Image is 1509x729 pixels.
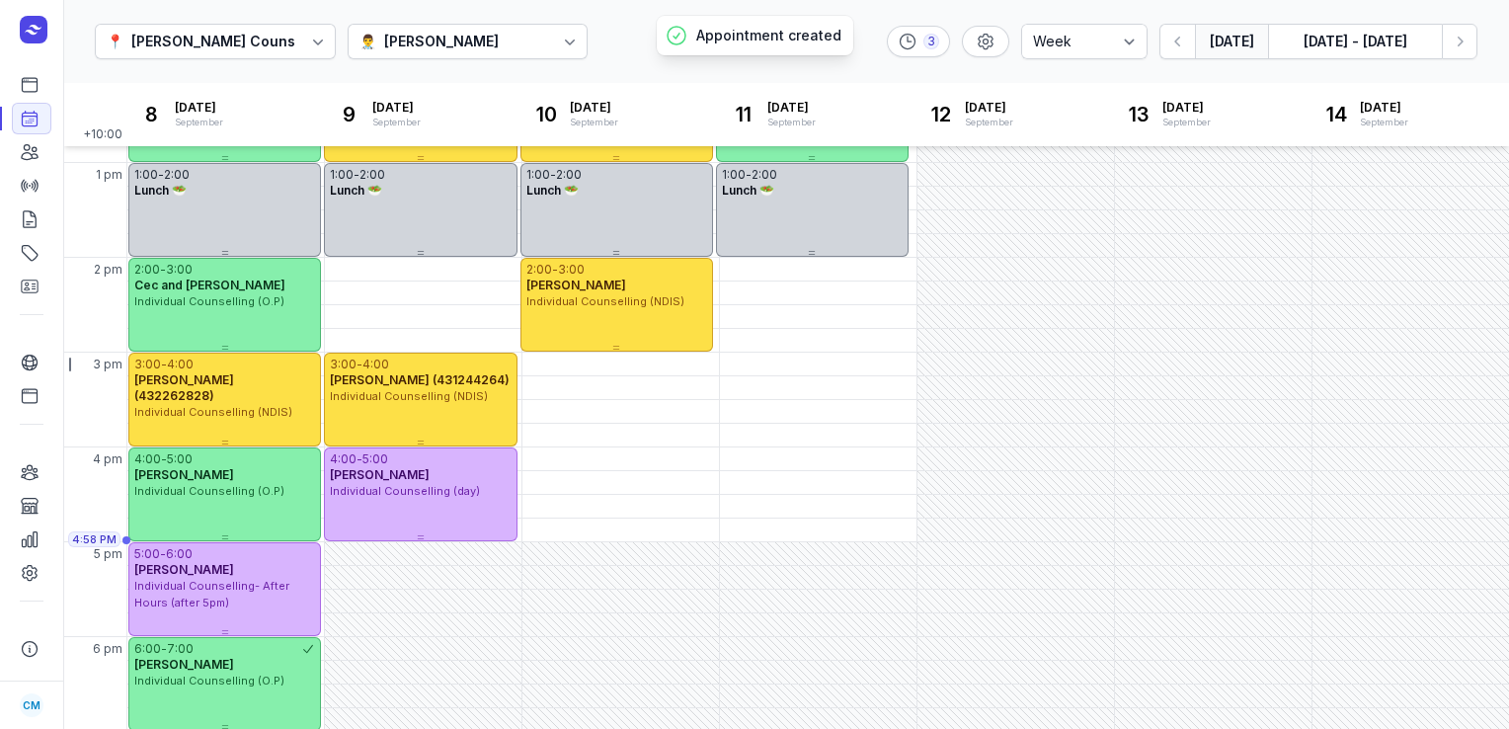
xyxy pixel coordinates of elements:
[134,657,234,672] span: [PERSON_NAME]
[134,262,160,278] div: 2:00
[23,693,40,717] span: CM
[83,126,126,146] span: +10:00
[1360,116,1408,129] div: September
[925,99,957,130] div: 12
[134,451,161,467] div: 4:00
[530,99,562,130] div: 10
[330,389,488,403] span: Individual Counselling (NDIS)
[570,100,618,116] span: [DATE]
[166,262,193,278] div: 3:00
[134,546,160,562] div: 5:00
[767,100,816,116] span: [DATE]
[167,357,194,372] div: 4:00
[134,167,158,183] div: 1:00
[357,451,362,467] div: -
[558,262,585,278] div: 3:00
[330,451,357,467] div: 4:00
[93,451,122,467] span: 4 pm
[160,546,166,562] div: -
[134,372,234,403] span: [PERSON_NAME] (432262828)
[175,116,223,129] div: September
[722,167,746,183] div: 1:00
[965,116,1013,129] div: September
[359,167,385,183] div: 2:00
[746,167,752,183] div: -
[1123,99,1154,130] div: 13
[362,451,388,467] div: 5:00
[134,405,292,419] span: Individual Counselling (NDIS)
[372,100,421,116] span: [DATE]
[134,357,161,372] div: 3:00
[923,34,939,49] div: 3
[965,100,1013,116] span: [DATE]
[550,167,556,183] div: -
[166,546,193,562] div: 6:00
[330,484,480,498] span: Individual Counselling (day)
[526,167,550,183] div: 1:00
[333,99,364,130] div: 9
[134,641,161,657] div: 6:00
[94,262,122,278] span: 2 pm
[1162,100,1211,116] span: [DATE]
[131,30,334,53] div: [PERSON_NAME] Counselling
[134,278,285,292] span: Cec and [PERSON_NAME]
[161,357,167,372] div: -
[160,262,166,278] div: -
[94,546,122,562] span: 5 pm
[134,562,234,577] span: [PERSON_NAME]
[359,30,376,53] div: 👨‍⚕️
[526,262,552,278] div: 2:00
[767,116,816,129] div: September
[354,167,359,183] div: -
[167,641,194,657] div: 7:00
[161,451,167,467] div: -
[134,674,284,688] span: Individual Counselling (O.P)
[552,262,558,278] div: -
[728,99,759,130] div: 11
[158,167,164,183] div: -
[556,167,582,183] div: 2:00
[134,294,284,308] span: Individual Counselling (O.P)
[93,357,122,372] span: 3 pm
[1320,99,1352,130] div: 14
[696,26,841,45] p: Appointment created
[526,294,684,308] span: Individual Counselling (NDIS)
[134,183,187,198] span: Lunch 🥗
[93,641,122,657] span: 6 pm
[362,357,389,372] div: 4:00
[1195,24,1268,59] button: [DATE]
[72,531,117,547] span: 4:58 PM
[134,579,289,609] span: Individual Counselling- After Hours (after 5pm)
[526,278,626,292] span: [PERSON_NAME]
[135,99,167,130] div: 8
[330,183,382,198] span: Lunch 🥗
[1360,100,1408,116] span: [DATE]
[330,372,510,387] span: [PERSON_NAME] (431244264)
[384,30,499,53] div: [PERSON_NAME]
[1268,24,1442,59] button: [DATE] - [DATE]
[570,116,618,129] div: September
[526,183,579,198] span: Lunch 🥗
[357,357,362,372] div: -
[752,167,777,183] div: 2:00
[175,100,223,116] span: [DATE]
[134,467,234,482] span: [PERSON_NAME]
[134,484,284,498] span: Individual Counselling (O.P)
[722,183,774,198] span: Lunch 🥗
[330,167,354,183] div: 1:00
[164,167,190,183] div: 2:00
[161,641,167,657] div: -
[330,357,357,372] div: 3:00
[167,451,193,467] div: 5:00
[372,116,421,129] div: September
[96,167,122,183] span: 1 pm
[107,30,123,53] div: 📍
[330,467,430,482] span: [PERSON_NAME]
[1162,116,1211,129] div: September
